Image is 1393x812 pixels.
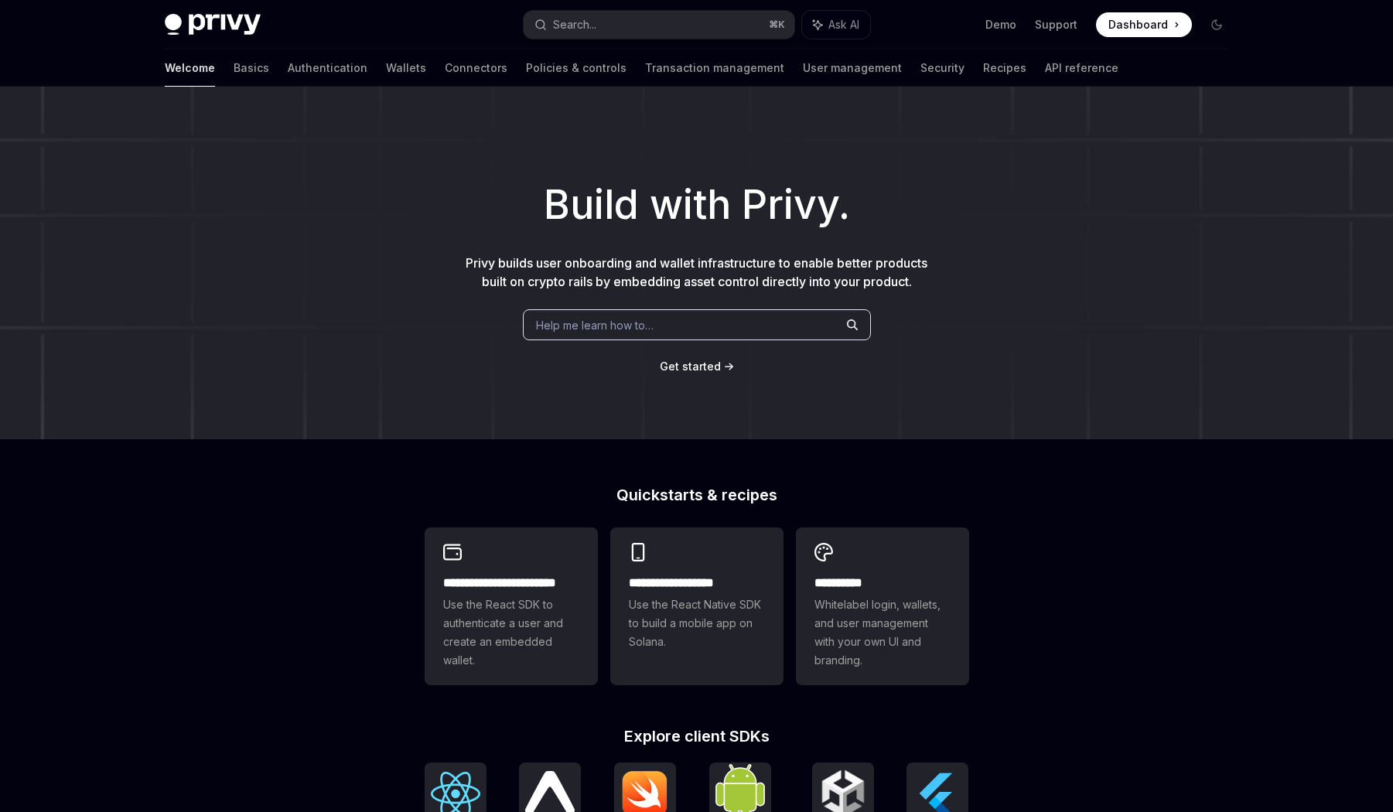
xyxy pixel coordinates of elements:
[526,49,627,87] a: Policies & controls
[828,17,859,32] span: Ask AI
[796,527,969,685] a: **** *****Whitelabel login, wallets, and user management with your own UI and branding.
[443,595,579,670] span: Use the React SDK to authenticate a user and create an embedded wallet.
[814,595,951,670] span: Whitelabel login, wallets, and user management with your own UI and branding.
[1108,17,1168,32] span: Dashboard
[425,487,969,503] h2: Quickstarts & recipes
[629,595,765,651] span: Use the React Native SDK to build a mobile app on Solana.
[983,49,1026,87] a: Recipes
[386,49,426,87] a: Wallets
[165,49,215,87] a: Welcome
[610,527,784,685] a: **** **** **** ***Use the React Native SDK to build a mobile app on Solana.
[985,17,1016,32] a: Demo
[234,49,269,87] a: Basics
[660,359,721,374] a: Get started
[802,11,870,39] button: Ask AI
[536,317,654,333] span: Help me learn how to…
[803,49,902,87] a: User management
[524,11,794,39] button: Search...⌘K
[553,15,596,34] div: Search...
[1096,12,1192,37] a: Dashboard
[288,49,367,87] a: Authentication
[769,19,785,31] span: ⌘ K
[25,175,1368,235] h1: Build with Privy.
[660,360,721,373] span: Get started
[1204,12,1229,37] button: Toggle dark mode
[645,49,784,87] a: Transaction management
[1035,17,1077,32] a: Support
[425,728,969,744] h2: Explore client SDKs
[920,49,965,87] a: Security
[466,255,927,289] span: Privy builds user onboarding and wallet infrastructure to enable better products built on crypto ...
[1045,49,1118,87] a: API reference
[445,49,507,87] a: Connectors
[165,14,261,36] img: dark logo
